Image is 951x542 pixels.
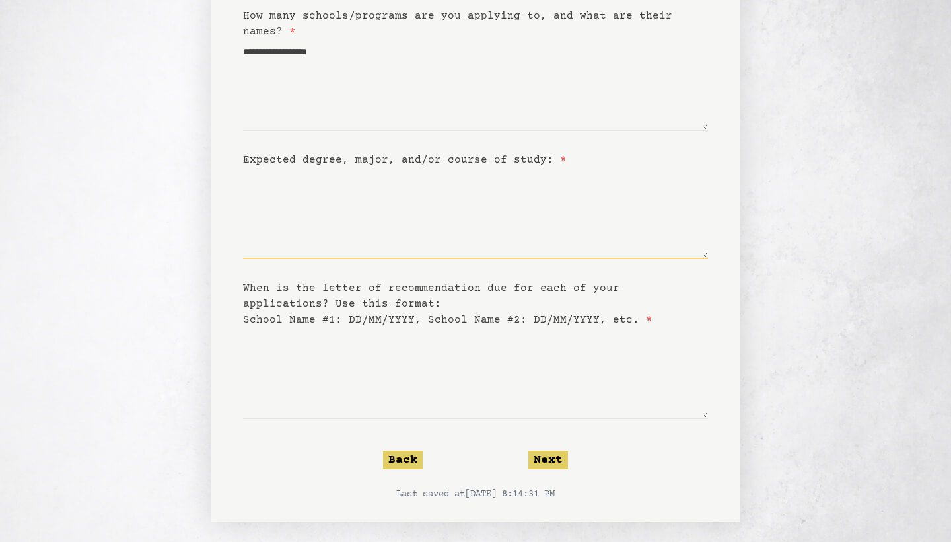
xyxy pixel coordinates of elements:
label: Expected degree, major, and/or course of study: [243,154,567,166]
label: How many schools/programs are you applying to, and what are their names? [243,10,672,38]
button: Next [528,451,568,469]
label: When is the letter of recommendation due for each of your applications? Use this format: School N... [243,282,652,326]
button: Back [383,451,423,469]
p: Last saved at [DATE] 8:14:31 PM [243,488,708,501]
